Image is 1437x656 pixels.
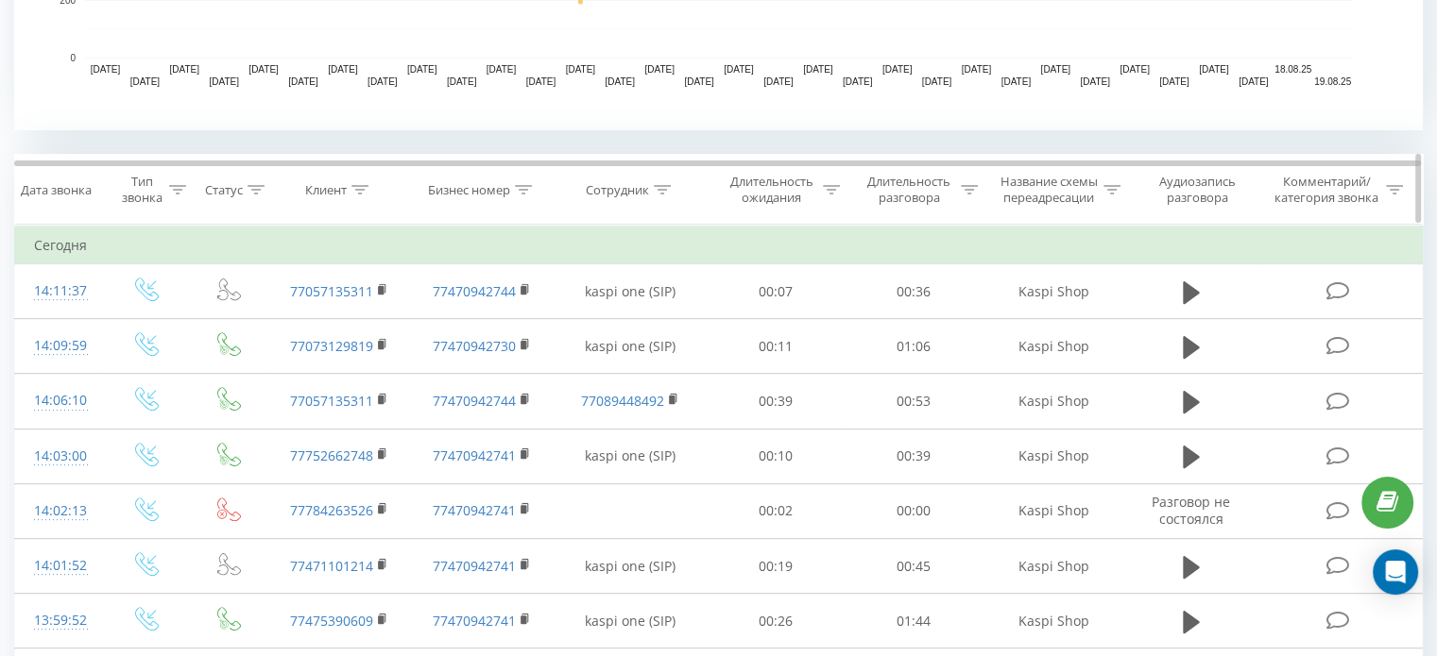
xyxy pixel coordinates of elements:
[290,282,373,300] a: 77057135311
[586,182,649,198] div: Сотрудник
[1199,64,1229,75] text: [DATE]
[34,438,84,475] div: 14:03:00
[982,429,1124,483] td: Kaspi Shop
[407,64,437,75] text: [DATE]
[428,182,510,198] div: Бизнес номер
[554,319,708,374] td: kaspi one (SIP)
[34,602,84,639] div: 13:59:52
[119,174,163,206] div: Тип звонка
[1373,549,1418,595] div: Open Intercom Messenger
[526,76,556,87] text: [DATE]
[34,493,84,530] div: 14:02:13
[566,64,596,75] text: [DATE]
[34,382,84,419] div: 14:06:10
[1152,493,1230,528] span: Разговор не состоялся
[922,76,952,87] text: [DATE]
[1314,76,1351,87] text: 19.08.25
[882,64,913,75] text: [DATE]
[290,392,373,410] a: 77057135311
[982,319,1124,374] td: Kaspi Shop
[724,64,754,75] text: [DATE]
[34,273,84,310] div: 14:11:37
[554,539,708,594] td: kaspi one (SIP)
[433,501,516,519] a: 77470942741
[763,76,794,87] text: [DATE]
[708,429,845,483] td: 00:10
[1080,76,1110,87] text: [DATE]
[433,557,516,575] a: 77470942741
[605,76,635,87] text: [DATE]
[290,501,373,519] a: 77784263526
[845,374,982,429] td: 00:53
[328,64,358,75] text: [DATE]
[845,319,982,374] td: 01:06
[248,64,279,75] text: [DATE]
[845,429,982,483] td: 00:39
[803,64,833,75] text: [DATE]
[170,64,200,75] text: [DATE]
[708,374,845,429] td: 00:39
[205,182,243,198] div: Статус
[554,264,708,319] td: kaspi one (SIP)
[644,64,675,75] text: [DATE]
[845,483,982,538] td: 00:00
[290,337,373,355] a: 77073129819
[130,76,161,87] text: [DATE]
[982,539,1124,594] td: Kaspi Shop
[962,64,992,75] text: [DATE]
[290,446,373,464] a: 77752662748
[487,64,517,75] text: [DATE]
[34,328,84,364] div: 14:09:59
[1040,64,1070,75] text: [DATE]
[1271,174,1381,206] div: Комментарий/категория звонка
[554,429,708,483] td: kaspi one (SIP)
[70,53,76,63] text: 0
[91,64,121,75] text: [DATE]
[982,483,1124,538] td: Kaspi Shop
[1120,64,1150,75] text: [DATE]
[845,594,982,648] td: 01:44
[21,182,92,198] div: Дата звонка
[447,76,477,87] text: [DATE]
[862,174,956,206] div: Длительность разговора
[290,557,373,575] a: 77471101214
[708,539,845,594] td: 00:19
[433,282,516,300] a: 77470942744
[1239,76,1269,87] text: [DATE]
[34,547,84,584] div: 14:01:52
[433,337,516,355] a: 77470942730
[433,392,516,410] a: 77470942744
[15,227,1423,264] td: Сегодня
[288,76,318,87] text: [DATE]
[305,182,347,198] div: Клиент
[982,594,1124,648] td: Kaspi Shop
[845,539,982,594] td: 00:45
[1001,76,1032,87] text: [DATE]
[982,374,1124,429] td: Kaspi Shop
[843,76,873,87] text: [DATE]
[368,76,398,87] text: [DATE]
[708,594,845,648] td: 00:26
[554,594,708,648] td: kaspi one (SIP)
[433,612,516,630] a: 77470942741
[845,264,982,319] td: 00:36
[433,446,516,464] a: 77470942741
[1142,174,1253,206] div: Аудиозапись разговора
[708,483,845,538] td: 00:02
[209,76,239,87] text: [DATE]
[725,174,819,206] div: Длительность ожидания
[1000,174,1099,206] div: Название схемы переадресации
[290,612,373,630] a: 77475390609
[708,319,845,374] td: 00:11
[708,264,845,319] td: 00:07
[1274,64,1311,75] text: 18.08.25
[684,76,714,87] text: [DATE]
[581,392,664,410] a: 77089448492
[982,264,1124,319] td: Kaspi Shop
[1159,76,1189,87] text: [DATE]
